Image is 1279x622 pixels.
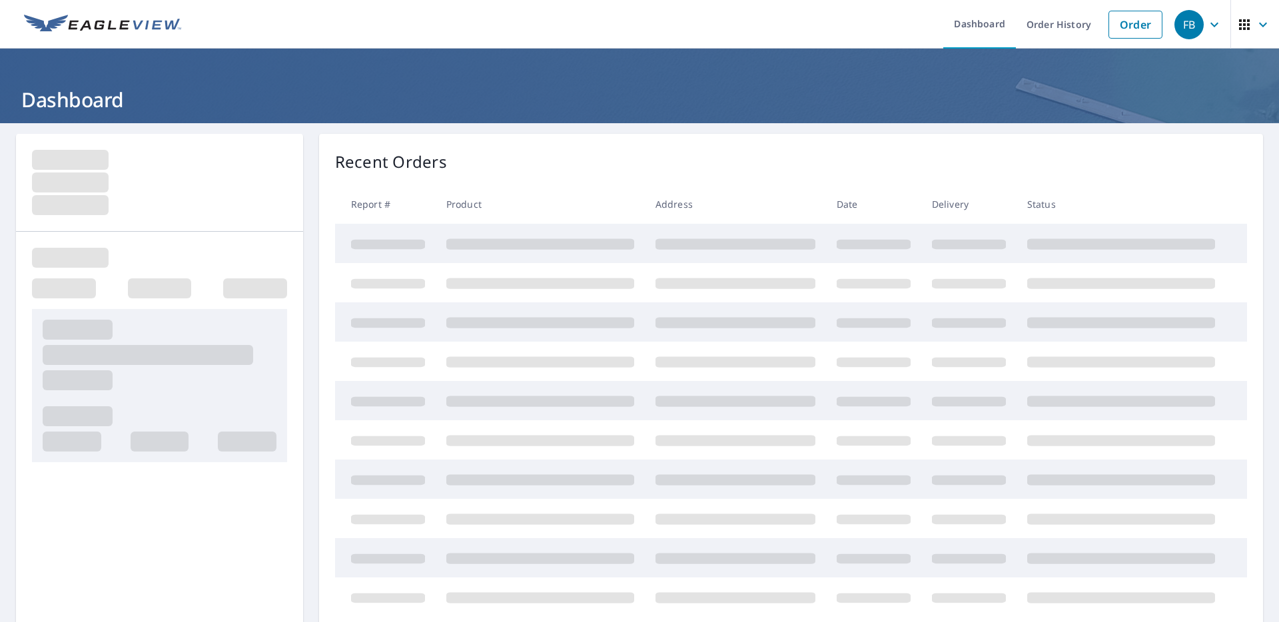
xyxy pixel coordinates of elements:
p: Recent Orders [335,150,447,174]
th: Status [1017,184,1226,224]
th: Address [645,184,826,224]
th: Product [436,184,645,224]
th: Date [826,184,921,224]
div: FB [1174,10,1204,39]
h1: Dashboard [16,86,1263,113]
th: Delivery [921,184,1017,224]
th: Report # [335,184,436,224]
a: Order [1108,11,1162,39]
img: EV Logo [24,15,181,35]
